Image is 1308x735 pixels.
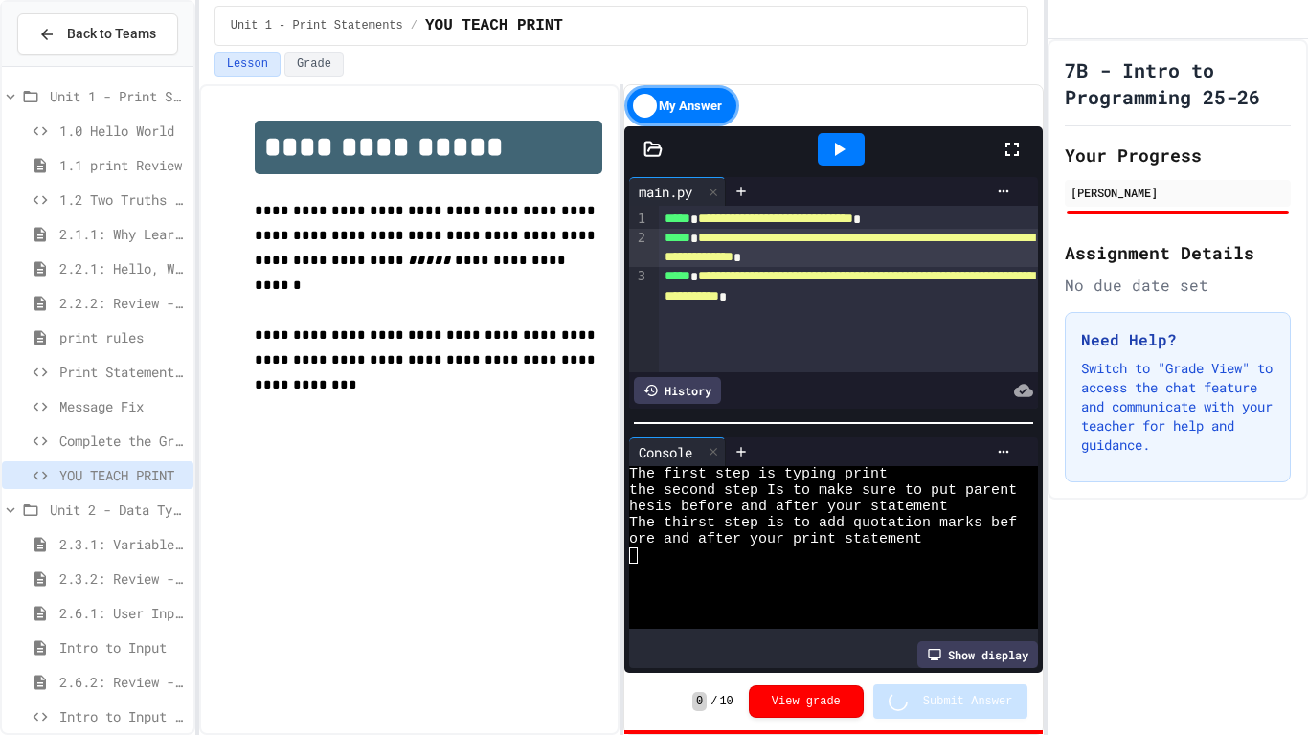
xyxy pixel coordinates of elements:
span: ore and after your print statement [629,531,922,547]
span: Unit 1 - Print Statements [50,86,186,106]
div: [PERSON_NAME] [1071,184,1285,201]
div: No due date set [1065,274,1291,297]
span: 1.0 Hello World [59,121,186,141]
span: Intro to Input Exercise [59,706,186,726]
div: Show display [917,641,1038,668]
div: 1 [629,210,648,229]
span: 2.3.1: Variables and Data Types [59,534,186,554]
span: 0 [692,692,707,711]
span: hesis before and after your statement [629,499,948,515]
button: Grade [284,52,344,77]
button: Lesson [214,52,281,77]
button: View grade [749,685,864,718]
span: 2.6.2: Review - User Input [59,672,186,692]
p: Switch to "Grade View" to access the chat feature and communicate with your teacher for help and ... [1081,359,1274,455]
div: main.py [629,182,702,202]
div: Console [629,442,702,462]
div: 2 [629,229,648,267]
span: YOU TEACH PRINT [425,14,563,37]
span: Unit 2 - Data Types, Variables, [DEMOGRAPHIC_DATA] [50,500,186,520]
h2: Your Progress [1065,142,1291,168]
span: Back to Teams [67,24,156,44]
h3: Need Help? [1081,328,1274,351]
div: 3 [629,267,648,305]
span: 2.1.1: Why Learn to Program? [59,224,186,244]
span: 2.3.2: Review - Variables and Data Types [59,568,186,589]
span: the second step Is to make sure to put parent [629,482,1017,499]
span: Message Fix [59,396,186,416]
span: / [710,694,717,709]
span: print rules [59,327,186,347]
h2: Assignment Details [1065,239,1291,266]
span: 2.6.1: User Input [59,603,186,623]
span: 2.2.2: Review - Hello, World! [59,293,186,313]
span: / [411,18,417,33]
span: Intro to Input [59,637,186,657]
div: History [634,377,721,404]
span: Complete the Greeting [59,431,186,451]
span: YOU TEACH PRINT [59,465,186,485]
span: The thirst step is to add quotation marks bef [629,515,1017,531]
span: Unit 1 - Print Statements [231,18,403,33]
span: 2.2.1: Hello, World! [59,258,186,278]
span: Submit Answer [923,694,1013,709]
span: Print Statement Repair [59,362,186,382]
span: 1.1 print Review [59,155,186,175]
h1: 7B - Intro to Programming 25-26 [1065,56,1291,110]
span: The first step is typing print [629,466,888,482]
span: 1.2 Two Truths and a Lie [59,189,186,210]
span: 10 [719,694,733,709]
